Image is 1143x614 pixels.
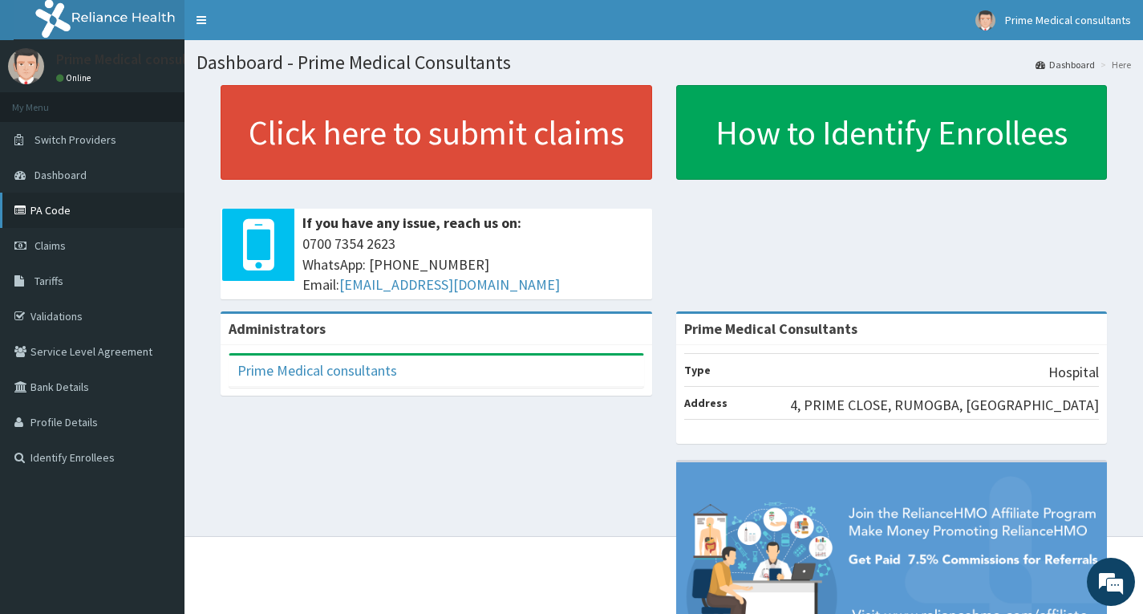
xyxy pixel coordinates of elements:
span: Dashboard [34,168,87,182]
b: Administrators [229,319,326,338]
img: User Image [8,48,44,84]
strong: Prime Medical Consultants [684,319,857,338]
li: Here [1096,58,1131,71]
p: Prime Medical consultants [56,52,221,67]
b: If you have any issue, reach us on: [302,213,521,232]
img: User Image [975,10,995,30]
b: Type [684,363,711,377]
p: 4, PRIME CLOSE, RUMOGBA, [GEOGRAPHIC_DATA] [790,395,1099,416]
p: Hospital [1048,362,1099,383]
a: How to Identify Enrollees [676,85,1108,180]
a: Prime Medical consultants [237,361,397,380]
a: Dashboard [1036,58,1095,71]
span: Claims [34,238,66,253]
a: Online [56,72,95,83]
span: Tariffs [34,274,63,288]
span: Switch Providers [34,132,116,147]
h1: Dashboard - Prime Medical Consultants [197,52,1131,73]
a: [EMAIL_ADDRESS][DOMAIN_NAME] [339,275,560,294]
b: Address [684,396,728,410]
a: Click here to submit claims [221,85,652,180]
span: Prime Medical consultants [1005,13,1131,27]
span: 0700 7354 2623 WhatsApp: [PHONE_NUMBER] Email: [302,234,644,295]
